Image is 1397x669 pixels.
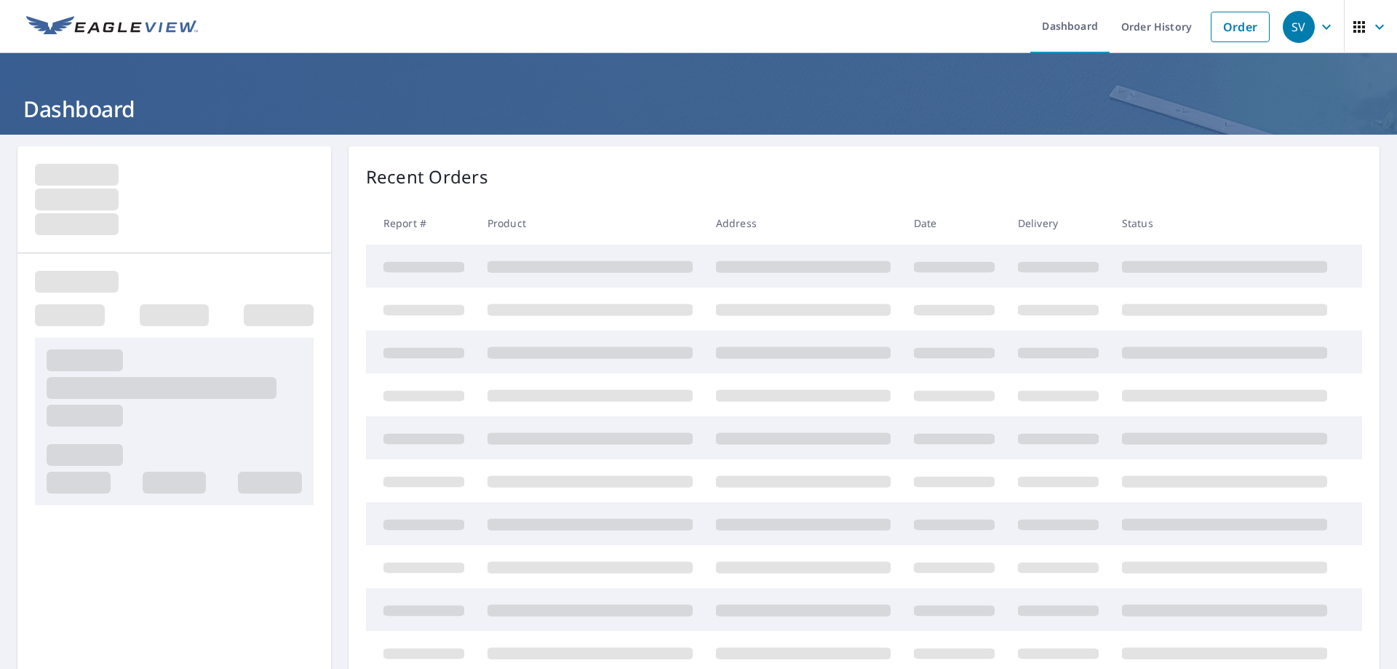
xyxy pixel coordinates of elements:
p: Recent Orders [366,164,488,190]
img: EV Logo [26,16,198,38]
th: Delivery [1006,202,1110,245]
th: Address [704,202,902,245]
th: Product [476,202,704,245]
th: Date [902,202,1006,245]
a: Order [1211,12,1270,42]
th: Report # [366,202,476,245]
div: SV [1283,11,1315,43]
th: Status [1110,202,1339,245]
h1: Dashboard [17,94,1380,124]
